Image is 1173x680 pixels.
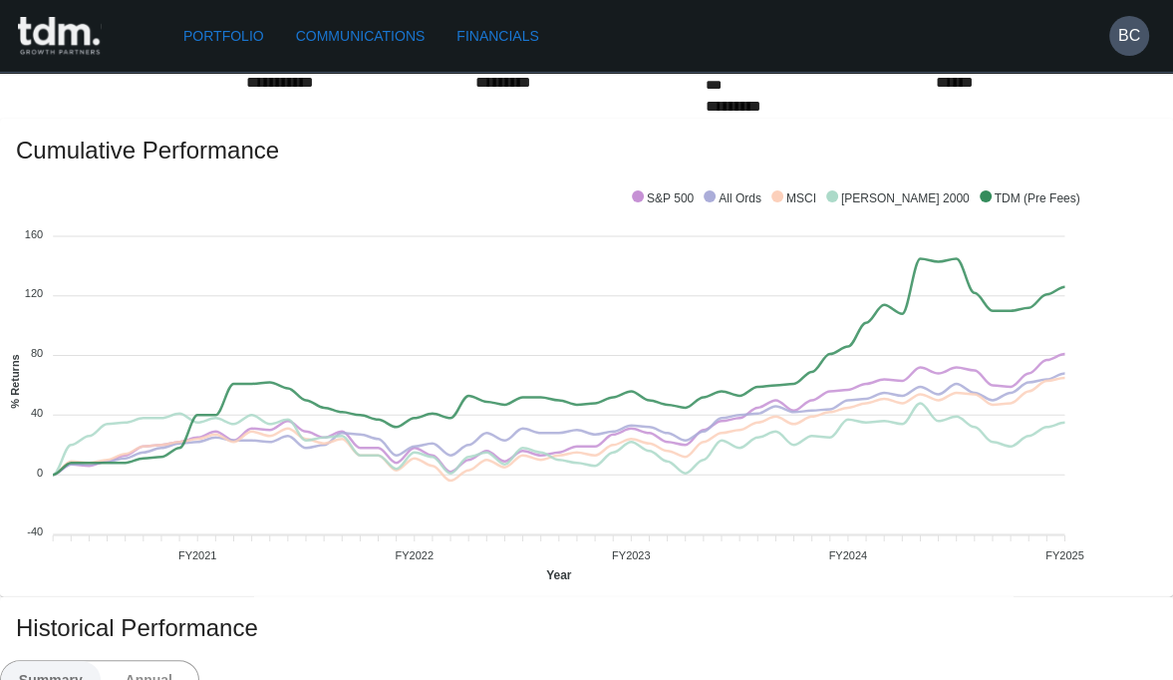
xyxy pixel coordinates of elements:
[771,191,816,205] span: MSCI
[632,191,694,205] span: S&P 500
[288,18,434,55] a: Communications
[1109,16,1149,56] button: BC
[27,525,43,537] tspan: -40
[16,135,1157,167] span: Cumulative Performance
[826,191,970,205] span: [PERSON_NAME] 2000
[612,549,651,561] tspan: FY2023
[37,467,43,479] tspan: 0
[829,549,868,561] tspan: FY2024
[31,347,43,359] tspan: 80
[546,568,572,582] text: Year
[25,228,43,240] tspan: 160
[16,612,1157,644] span: Historical Performance
[31,407,43,419] tspan: 40
[178,549,217,561] tspan: FY2021
[395,549,434,561] tspan: FY2022
[980,191,1080,205] span: TDM (Pre Fees)
[1118,24,1140,48] h6: BC
[448,18,546,55] a: Financials
[1045,549,1084,561] tspan: FY2025
[25,287,43,299] tspan: 120
[704,191,761,205] span: All Ords
[175,18,272,55] a: Portfolio
[9,354,21,408] text: % Returns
